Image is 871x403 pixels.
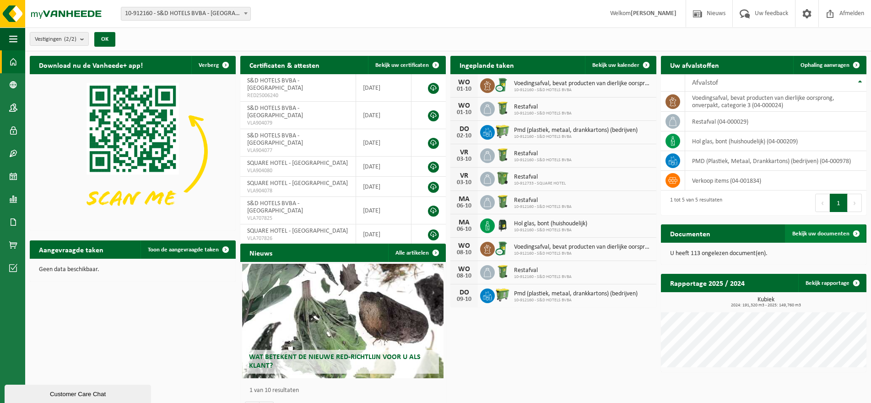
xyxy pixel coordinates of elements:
[495,217,510,233] img: CR-HR-1C-1000-PES-01
[455,172,473,180] div: VR
[514,158,572,163] span: 10-912160 - S&D HOTELS BVBA
[670,251,858,257] p: U heeft 113 ongelezen document(en).
[455,149,473,156] div: VR
[514,80,652,87] span: Voedingsafval, bevat producten van dierlijke oorsprong, onverpakt, categorie 3
[514,220,587,228] span: Hol glas, bont (huishoudelijk)
[661,56,728,74] h2: Uw afvalstoffen
[249,387,442,394] p: 1 van 10 resultaten
[247,120,349,127] span: VLA904079
[240,56,329,74] h2: Certificaten & attesten
[356,74,412,102] td: [DATE]
[30,74,236,229] img: Download de VHEPlus App
[388,244,445,262] a: Alle artikelen
[514,251,652,256] span: 10-912160 - S&D HOTELS BVBA
[514,290,638,298] span: Pmd (plastiek, metaal, drankkartons) (bedrijven)
[121,7,250,20] span: 10-912160 - S&D HOTELS BVBA - KORTRIJK
[514,228,587,233] span: 10-912160 - S&D HOTELS BVBA
[514,174,566,181] span: Restafval
[247,132,303,147] span: S&D HOTELS BVBA - [GEOGRAPHIC_DATA]
[514,298,638,303] span: 10-912160 - S&D HOTELS BVBA
[514,111,572,116] span: 10-912160 - S&D HOTELS BVBA
[815,194,830,212] button: Previous
[514,103,572,111] span: Restafval
[39,267,227,273] p: Geen data beschikbaar.
[94,32,115,47] button: OK
[64,36,76,42] count: (2/2)
[455,226,473,233] div: 06-10
[661,274,754,292] h2: Rapportage 2025 / 2024
[247,77,303,92] span: S&D HOTELS BVBA - [GEOGRAPHIC_DATA]
[665,303,867,308] span: 2024: 191,320 m3 - 2025: 149,760 m3
[514,181,566,186] span: 10-912733 - SQUARE HOTEL
[830,194,848,212] button: 1
[5,383,153,403] iframe: chat widget
[356,224,412,245] td: [DATE]
[514,204,572,210] span: 10-912160 - S&D HOTELS BVBA
[30,56,152,74] h2: Download nu de Vanheede+ app!
[514,244,652,251] span: Voedingsafval, bevat producten van dierlijke oorsprong, onverpakt, categorie 3
[356,197,412,224] td: [DATE]
[247,235,349,242] span: VLA707826
[356,177,412,197] td: [DATE]
[356,157,412,177] td: [DATE]
[661,224,720,242] h2: Documenten
[685,151,867,171] td: PMD (Plastiek, Metaal, Drankkartons) (bedrijven) (04-000978)
[514,274,572,280] span: 10-912160 - S&D HOTELS BVBA
[247,105,303,119] span: S&D HOTELS BVBA - [GEOGRAPHIC_DATA]
[514,134,638,140] span: 10-912160 - S&D HOTELS BVBA
[495,147,510,163] img: WB-0240-HPE-GN-51
[356,129,412,157] td: [DATE]
[685,92,867,112] td: voedingsafval, bevat producten van dierlijke oorsprong, onverpakt, categorie 3 (04-000024)
[455,156,473,163] div: 03-10
[455,273,473,279] div: 08-10
[148,247,219,253] span: Toon de aangevraagde taken
[495,77,510,93] img: WB-0240-CU
[685,171,867,191] td: verkoop items (04-001834)
[455,133,473,139] div: 02-10
[785,224,866,243] a: Bekijk uw documenten
[121,7,251,21] span: 10-912160 - S&D HOTELS BVBA - KORTRIJK
[455,242,473,250] div: WO
[495,264,510,279] img: WB-0240-HPE-GN-51
[30,32,89,46] button: Vestigingen(2/2)
[455,289,473,296] div: DO
[455,125,473,133] div: DO
[247,160,348,167] span: SQUARE HOTEL - [GEOGRAPHIC_DATA]
[848,194,862,212] button: Next
[592,62,639,68] span: Bekijk uw kalender
[368,56,445,74] a: Bekijk uw certificaten
[247,147,349,154] span: VLA904077
[375,62,429,68] span: Bekijk uw certificaten
[455,203,473,209] div: 06-10
[631,10,676,17] strong: [PERSON_NAME]
[450,56,523,74] h2: Ingeplande taken
[495,287,510,303] img: WB-0660-HPE-GN-50
[455,296,473,303] div: 09-10
[242,264,444,378] a: Wat betekent de nieuwe RED-richtlijn voor u als klant?
[247,215,349,222] span: VLA707825
[455,180,473,186] div: 03-10
[455,109,473,116] div: 01-10
[793,56,866,74] a: Ophaling aanvragen
[240,244,281,261] h2: Nieuws
[455,196,473,203] div: MA
[249,354,421,370] span: Wat betekent de nieuwe RED-richtlijn voor u als klant?
[141,240,235,259] a: Toon de aangevraagde taken
[455,86,473,93] div: 01-10
[495,170,510,186] img: WB-0370-HPE-GN-51
[30,240,113,258] h2: Aangevraagde taken
[495,194,510,209] img: WB-0240-HPE-GN-51
[692,79,718,87] span: Afvalstof
[798,274,866,292] a: Bekijk rapportage
[247,167,349,174] span: VLA904080
[514,197,572,204] span: Restafval
[247,200,303,214] span: S&D HOTELS BVBA - [GEOGRAPHIC_DATA]
[792,231,849,237] span: Bekijk uw documenten
[247,180,348,187] span: SQUARE HOTEL - [GEOGRAPHIC_DATA]
[514,87,652,93] span: 10-912160 - S&D HOTELS BVBA
[585,56,655,74] a: Bekijk uw kalender
[455,266,473,273] div: WO
[247,92,349,99] span: RED25006240
[665,193,722,213] div: 1 tot 5 van 5 resultaten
